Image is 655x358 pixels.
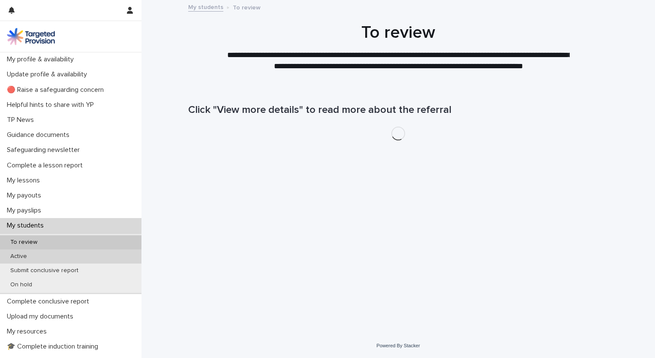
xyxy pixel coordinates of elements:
a: My students [188,2,223,12]
p: My lessons [3,176,47,185]
p: Active [3,253,34,260]
p: Complete a lesson report [3,161,90,170]
p: Safeguarding newsletter [3,146,87,154]
p: 🎓 Complete induction training [3,343,105,351]
p: To review [3,239,44,246]
p: Guidance documents [3,131,76,139]
p: My resources [3,328,54,336]
a: Powered By Stacker [376,343,420,348]
p: On hold [3,281,39,288]
h1: Click "View more details" to read more about the referral [188,104,608,116]
p: 🔴 Raise a safeguarding concern [3,86,111,94]
p: My payslips [3,206,48,215]
p: Update profile & availability [3,70,94,79]
p: To review [233,2,261,12]
p: Upload my documents [3,312,80,321]
p: My payouts [3,191,48,200]
p: Submit conclusive report [3,267,85,274]
p: My students [3,221,51,230]
img: M5nRWzHhSzIhMunXDL62 [7,28,55,45]
p: TP News [3,116,41,124]
p: Helpful hints to share with YP [3,101,101,109]
h1: To review [188,22,608,43]
p: Complete conclusive report [3,297,96,306]
p: My profile & availability [3,55,81,64]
